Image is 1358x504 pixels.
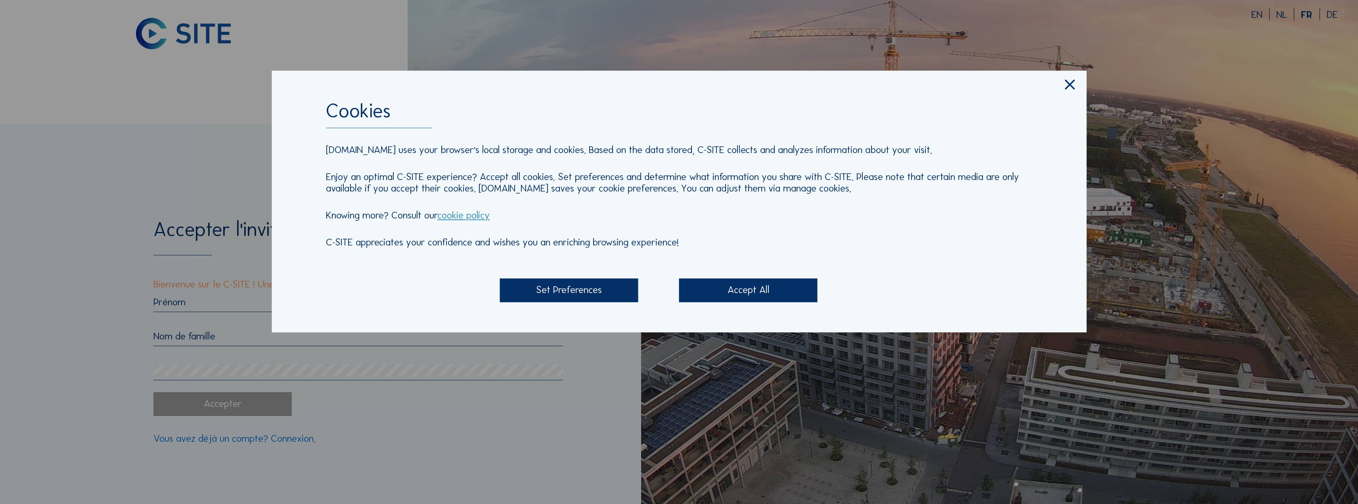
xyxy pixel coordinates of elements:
[326,209,1032,221] p: Knowing more? Consult our
[500,278,638,302] div: Set Preferences
[326,101,1032,128] div: Cookies
[326,171,1032,194] p: Enjoy an optimal C-SITE experience? Accept all cookies. Set preferences and determine what inform...
[437,209,490,221] a: cookie policy
[326,144,1032,156] p: [DOMAIN_NAME] uses your browser's local storage and cookies. Based on the data stored, C-SITE col...
[326,236,1032,248] p: C-SITE appreciates your confidence and wishes you an enriching browsing experience!
[679,278,818,302] div: Accept All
